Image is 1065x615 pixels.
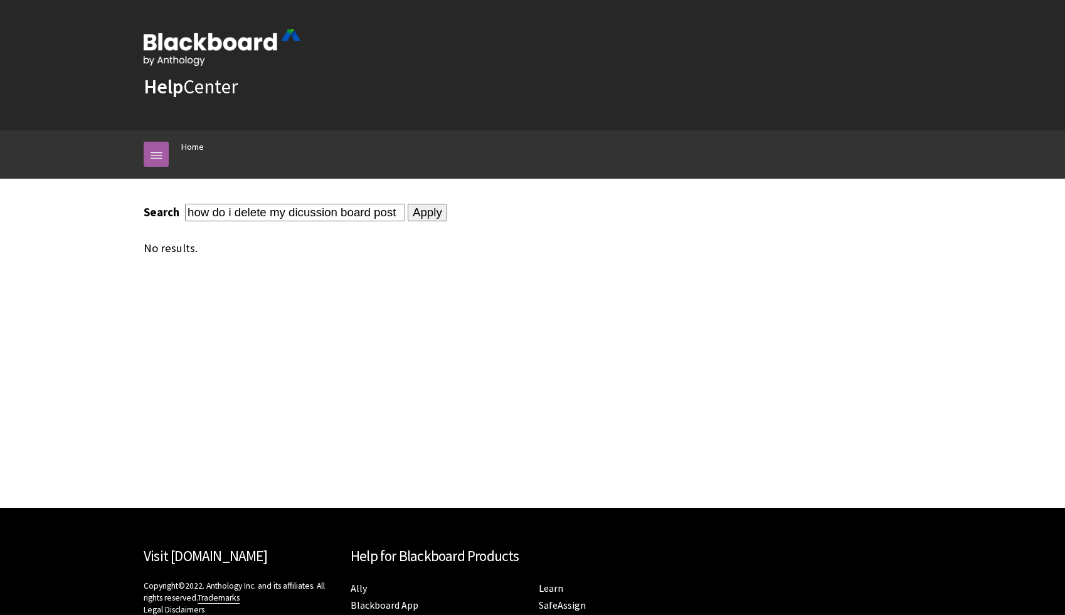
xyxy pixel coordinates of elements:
label: Search [144,205,183,219]
a: Blackboard App [351,599,418,612]
a: Trademarks [198,592,240,604]
a: SafeAssign [539,599,586,612]
a: HelpCenter [144,74,238,99]
strong: Help [144,74,183,99]
div: No results. [144,241,921,255]
img: Blackboard by Anthology [144,29,300,66]
input: Apply [408,204,447,221]
a: Learn [539,582,563,595]
a: Home [181,139,204,155]
a: Visit [DOMAIN_NAME] [144,547,267,565]
h2: Help for Blackboard Products [351,545,714,567]
a: Ally [351,582,367,595]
